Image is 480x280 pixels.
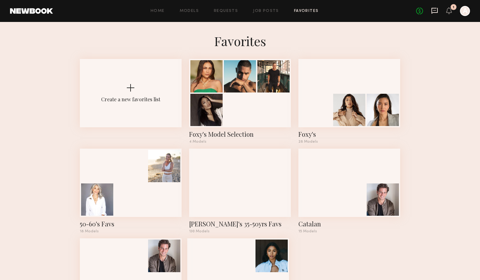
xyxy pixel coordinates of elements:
a: Requests [214,9,238,13]
div: 18 Models [80,230,182,233]
div: Create a new favorites list [101,96,160,103]
a: Foxy's Model Selection4 Models [189,59,291,144]
a: 50-60's Favs18 Models [80,149,182,233]
div: 130 Models [189,230,291,233]
a: Foxy's28 Models [298,59,400,144]
a: Job Posts [253,9,279,13]
a: Home [151,9,165,13]
div: 50-60's Favs [80,219,182,228]
button: Create a new favorites list [80,59,182,149]
div: Jen's 35-50yrs Favs [189,219,291,228]
a: Models [180,9,199,13]
div: 15 Models [298,230,400,233]
a: Catalan15 Models [298,149,400,233]
div: Foxy's Model Selection [189,130,291,139]
div: Foxy's [298,130,400,139]
a: Favorites [294,9,319,13]
div: Catalan [298,219,400,228]
a: A [460,6,470,16]
a: [PERSON_NAME]'s 35-50yrs Favs130 Models [189,149,291,233]
div: 1 [453,6,454,9]
div: 28 Models [298,140,400,144]
div: 4 Models [189,140,291,144]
